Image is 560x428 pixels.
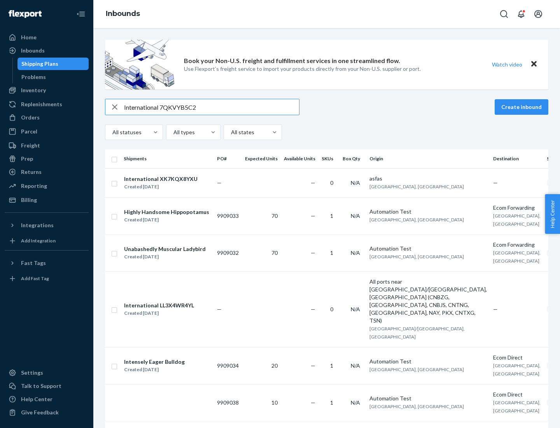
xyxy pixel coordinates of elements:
span: — [311,179,315,186]
th: SKUs [318,149,339,168]
div: All ports near [GEOGRAPHIC_DATA]/[GEOGRAPHIC_DATA], [GEOGRAPHIC_DATA] (CNBZG, [GEOGRAPHIC_DATA], ... [369,278,487,325]
ol: breadcrumbs [100,3,146,25]
th: Shipments [121,149,214,168]
span: — [217,306,222,312]
a: Settings [5,367,89,379]
div: International LL3X4WR4YL [124,302,194,309]
th: Available Units [281,149,318,168]
div: Automation Test [369,245,487,253]
a: Prep [5,153,89,165]
img: Flexport logo [9,10,42,18]
div: Created [DATE] [124,366,185,374]
span: N/A [351,179,360,186]
td: 9909032 [214,234,242,271]
button: Close Navigation [73,6,89,22]
th: Origin [366,149,490,168]
span: — [493,306,498,312]
div: Orders [21,114,40,121]
a: Replenishments [5,98,89,111]
span: — [311,362,315,369]
span: 10 [271,399,278,406]
input: All states [230,128,231,136]
input: Search inbounds by name, destination, msku... [124,99,299,115]
a: Returns [5,166,89,178]
span: 20 [271,362,278,369]
a: Parcel [5,125,89,138]
button: Close [529,59,539,70]
p: Book your Non-U.S. freight and fulfillment services in one streamlined flow. [184,56,400,65]
a: Inventory [5,84,89,96]
span: [GEOGRAPHIC_DATA], [GEOGRAPHIC_DATA] [369,217,464,223]
button: Watch video [487,59,527,70]
div: Created [DATE] [124,216,209,224]
th: Destination [490,149,544,168]
span: 1 [330,249,333,256]
div: Ecom Forwarding [493,204,541,212]
span: N/A [351,362,360,369]
div: Settings [21,369,43,377]
button: Open notifications [513,6,529,22]
th: PO# [214,149,242,168]
div: Talk to Support [21,382,61,390]
span: [GEOGRAPHIC_DATA], [GEOGRAPHIC_DATA] [369,367,464,372]
span: 70 [271,212,278,219]
div: Inventory [21,86,46,94]
button: Create inbound [495,99,548,115]
a: Add Integration [5,235,89,247]
span: — [493,179,498,186]
a: Inbounds [106,9,140,18]
span: N/A [351,399,360,406]
div: Reporting [21,182,47,190]
div: Ecom Direct [493,354,541,361]
div: asfas [369,175,487,182]
div: Add Integration [21,237,56,244]
div: Prep [21,155,33,163]
td: 9909034 [214,347,242,384]
span: Help Center [545,194,560,234]
button: Open Search Box [496,6,512,22]
div: Highly Handsome Hippopotamus [124,208,209,216]
div: Created [DATE] [124,183,198,191]
span: [GEOGRAPHIC_DATA]/[GEOGRAPHIC_DATA], [GEOGRAPHIC_DATA] [369,326,465,340]
a: Talk to Support [5,380,89,392]
span: 0 [330,306,333,312]
div: Shipping Plans [21,60,58,68]
div: Give Feedback [21,409,59,416]
div: Created [DATE] [124,309,194,317]
div: Automation Test [369,208,487,216]
span: — [311,399,315,406]
a: Billing [5,194,89,206]
span: [GEOGRAPHIC_DATA], [GEOGRAPHIC_DATA] [369,403,464,409]
td: 9909033 [214,197,242,234]
span: 1 [330,212,333,219]
a: Inbounds [5,44,89,57]
a: Problems [17,71,89,83]
a: Orders [5,111,89,124]
a: Shipping Plans [17,58,89,70]
a: Freight [5,139,89,152]
div: Parcel [21,128,37,135]
span: — [311,249,315,256]
span: — [217,179,222,186]
div: Automation Test [369,395,487,402]
div: Integrations [21,221,54,229]
div: Add Fast Tag [21,275,49,282]
div: Inbounds [21,47,45,54]
div: Returns [21,168,42,176]
td: 9909038 [214,384,242,421]
div: Replenishments [21,100,62,108]
div: Created [DATE] [124,253,206,261]
div: Intensely Eager Bulldog [124,358,185,366]
div: Billing [21,196,37,204]
span: N/A [351,212,360,219]
button: Open account menu [530,6,546,22]
span: [GEOGRAPHIC_DATA], [GEOGRAPHIC_DATA] [369,184,464,189]
span: N/A [351,249,360,256]
div: Home [21,33,37,41]
span: 1 [330,362,333,369]
div: Freight [21,142,40,149]
div: Ecom Direct [493,391,541,398]
div: Ecom Forwarding [493,241,541,249]
th: Expected Units [242,149,281,168]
